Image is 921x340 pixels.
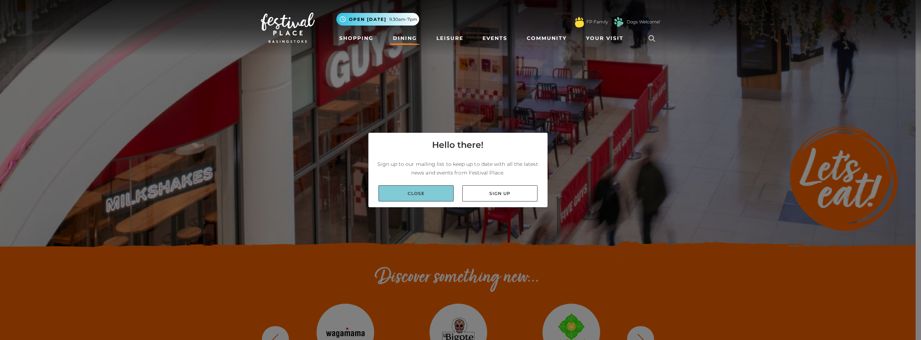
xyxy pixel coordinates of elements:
span: Your Visit [586,35,623,42]
a: Dining [390,32,420,45]
a: Shopping [336,32,376,45]
h4: Hello there! [432,139,484,151]
button: Open [DATE] 9.30am-7pm [336,13,419,26]
a: Close [378,185,454,201]
a: Your Visit [583,32,630,45]
a: Leisure [434,32,466,45]
p: Sign up to our mailing list to keep up to date with all the latest news and events from Festival ... [374,160,542,177]
img: Festival Place Logo [261,13,315,43]
span: 9.30am-7pm [389,16,417,23]
a: Events [480,32,510,45]
span: Open [DATE] [349,16,386,23]
a: FP Family [586,19,608,25]
a: Dogs Welcome! [627,19,660,25]
a: Community [524,32,570,45]
a: Sign up [462,185,537,201]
